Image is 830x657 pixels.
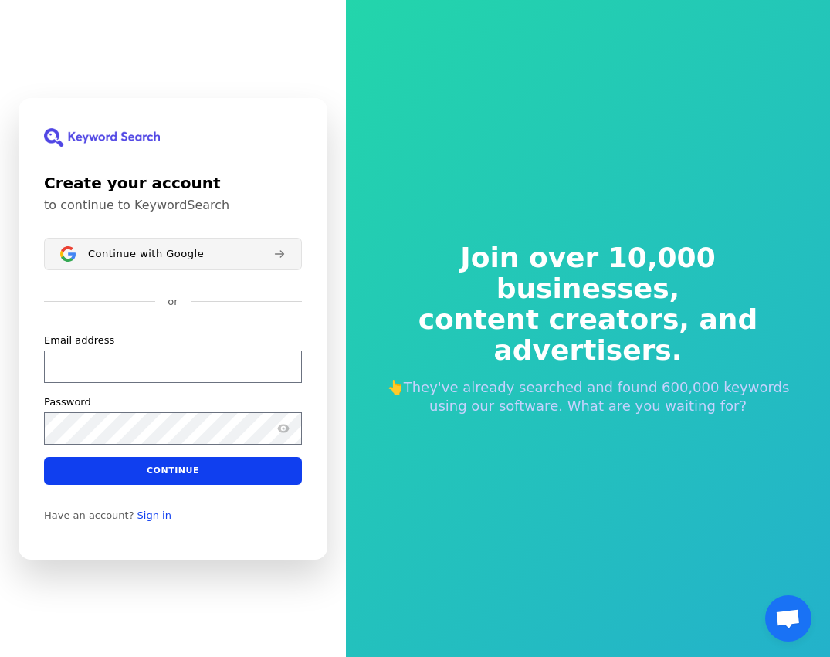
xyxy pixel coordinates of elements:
[44,395,91,408] label: Password
[371,378,805,415] p: 👆They've already searched and found 600,000 keywords using our software. What are you waiting for?
[44,171,302,195] h1: Create your account
[44,198,302,213] p: to continue to KeywordSearch
[44,238,302,270] button: Sign in with GoogleContinue with Google
[88,247,204,259] span: Continue with Google
[44,128,160,147] img: KeywordSearch
[371,242,805,304] span: Join over 10,000 businesses,
[44,456,302,484] button: Continue
[765,595,811,642] div: Open chat
[168,295,178,309] p: or
[274,418,293,437] button: Show password
[60,246,76,262] img: Sign in with Google
[44,333,114,347] label: Email address
[137,509,171,521] a: Sign in
[44,509,134,521] span: Have an account?
[371,304,805,366] span: content creators, and advertisers.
